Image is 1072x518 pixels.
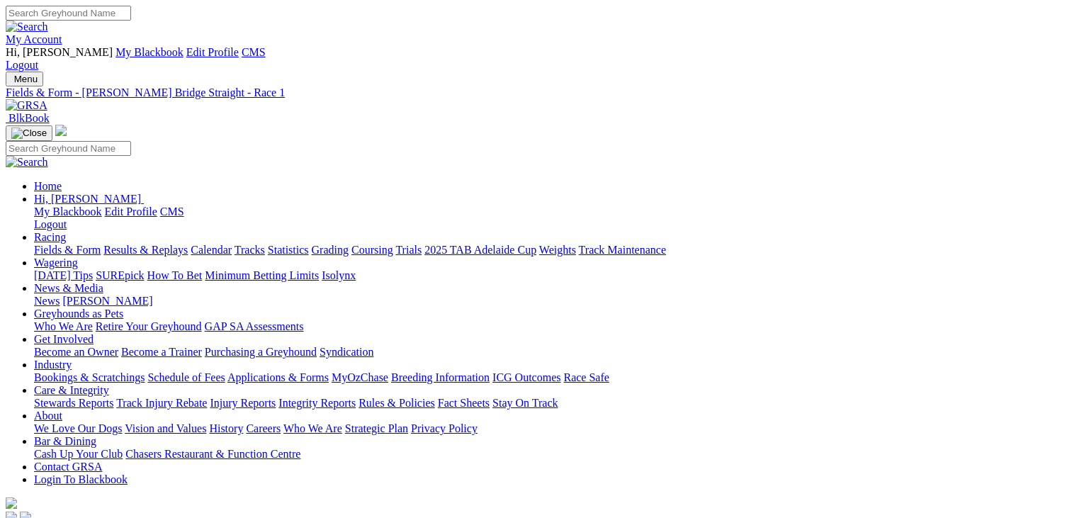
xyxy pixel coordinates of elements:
[34,384,109,396] a: Care & Integrity
[579,244,666,256] a: Track Maintenance
[351,244,393,256] a: Coursing
[268,244,309,256] a: Statistics
[395,244,422,256] a: Trials
[359,397,435,409] a: Rules & Policies
[6,497,17,509] img: logo-grsa-white.png
[34,346,1066,359] div: Get Involved
[34,422,122,434] a: We Love Our Dogs
[34,435,96,447] a: Bar & Dining
[34,422,1066,435] div: About
[205,320,304,332] a: GAP SA Assessments
[34,371,1066,384] div: Industry
[34,473,128,485] a: Login To Blackbook
[34,397,1066,410] div: Care & Integrity
[34,410,62,422] a: About
[6,99,47,112] img: GRSA
[34,320,93,332] a: Who We Are
[96,269,144,281] a: SUREpick
[34,193,144,205] a: Hi, [PERSON_NAME]
[411,422,478,434] a: Privacy Policy
[391,371,490,383] a: Breeding Information
[34,371,145,383] a: Bookings & Scratchings
[125,448,300,460] a: Chasers Restaurant & Function Centre
[492,371,560,383] a: ICG Outcomes
[34,218,67,230] a: Logout
[147,371,225,383] a: Schedule of Fees
[205,346,317,358] a: Purchasing a Greyhound
[121,346,202,358] a: Become a Trainer
[6,72,43,86] button: Toggle navigation
[6,141,131,156] input: Search
[283,422,342,434] a: Who We Are
[115,46,184,58] a: My Blackbook
[125,422,206,434] a: Vision and Values
[34,205,1066,231] div: Hi, [PERSON_NAME]
[210,397,276,409] a: Injury Reports
[6,125,52,141] button: Toggle navigation
[6,6,131,21] input: Search
[322,269,356,281] a: Isolynx
[6,21,48,33] img: Search
[34,333,94,345] a: Get Involved
[6,86,1066,99] a: Fields & Form - [PERSON_NAME] Bridge Straight - Race 1
[34,346,118,358] a: Become an Owner
[186,46,239,58] a: Edit Profile
[55,125,67,136] img: logo-grsa-white.png
[116,397,207,409] a: Track Injury Rebate
[34,461,102,473] a: Contact GRSA
[6,156,48,169] img: Search
[14,74,38,84] span: Menu
[6,33,62,45] a: My Account
[191,244,232,256] a: Calendar
[320,346,373,358] a: Syndication
[160,205,184,218] a: CMS
[11,128,47,139] img: Close
[34,397,113,409] a: Stewards Reports
[312,244,349,256] a: Grading
[246,422,281,434] a: Careers
[34,231,66,243] a: Racing
[62,295,152,307] a: [PERSON_NAME]
[235,244,265,256] a: Tracks
[227,371,329,383] a: Applications & Forms
[492,397,558,409] a: Stay On Track
[34,269,93,281] a: [DATE] Tips
[278,397,356,409] a: Integrity Reports
[34,448,123,460] a: Cash Up Your Club
[34,448,1066,461] div: Bar & Dining
[34,295,60,307] a: News
[539,244,576,256] a: Weights
[34,244,101,256] a: Fields & Form
[424,244,536,256] a: 2025 TAB Adelaide Cup
[34,205,102,218] a: My Blackbook
[6,46,113,58] span: Hi, [PERSON_NAME]
[563,371,609,383] a: Race Safe
[242,46,266,58] a: CMS
[34,257,78,269] a: Wagering
[105,205,157,218] a: Edit Profile
[34,320,1066,333] div: Greyhounds as Pets
[6,59,38,71] a: Logout
[345,422,408,434] a: Strategic Plan
[34,308,123,320] a: Greyhounds as Pets
[103,244,188,256] a: Results & Replays
[438,397,490,409] a: Fact Sheets
[332,371,388,383] a: MyOzChase
[6,112,50,124] a: BlkBook
[34,282,103,294] a: News & Media
[34,359,72,371] a: Industry
[34,269,1066,282] div: Wagering
[34,180,62,192] a: Home
[34,244,1066,257] div: Racing
[6,46,1066,72] div: My Account
[209,422,243,434] a: History
[34,193,141,205] span: Hi, [PERSON_NAME]
[205,269,319,281] a: Minimum Betting Limits
[147,269,203,281] a: How To Bet
[96,320,202,332] a: Retire Your Greyhound
[9,112,50,124] span: BlkBook
[34,295,1066,308] div: News & Media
